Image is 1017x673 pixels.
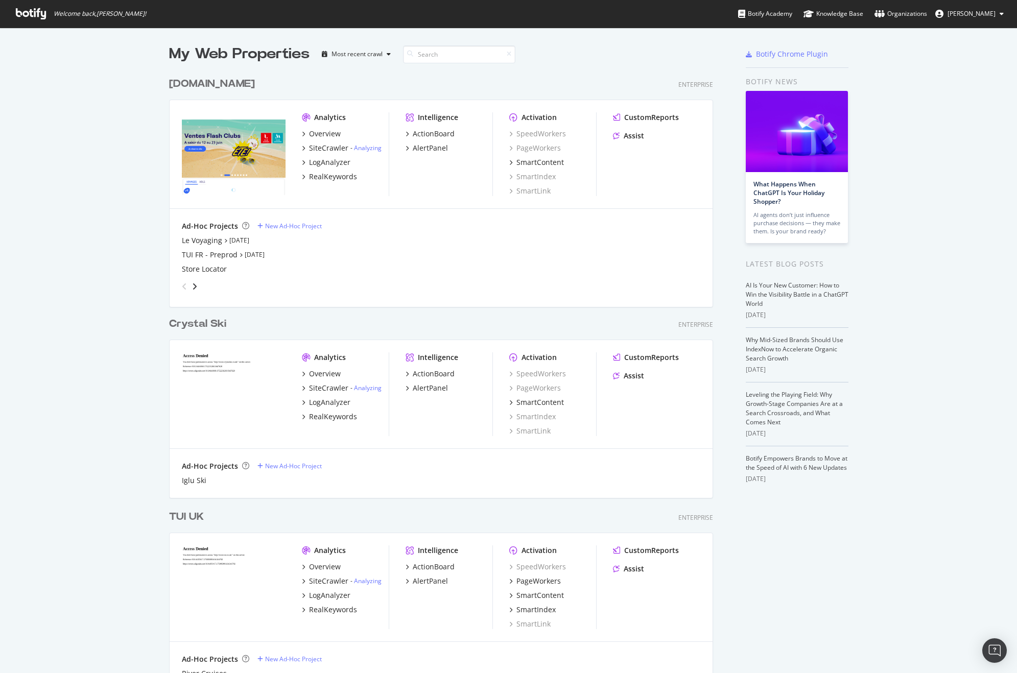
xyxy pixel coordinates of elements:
[302,605,357,615] a: RealKeywords
[522,352,557,363] div: Activation
[245,250,265,259] a: [DATE]
[509,426,551,436] a: SmartLink
[182,235,222,246] a: Le Voyaging
[318,46,395,62] button: Most recent crawl
[413,143,448,153] div: AlertPanel
[302,383,382,393] a: SiteCrawler- Analyzing
[302,397,350,407] a: LogAnalyzer
[624,131,644,141] div: Assist
[354,143,382,152] a: Analyzing
[406,576,448,586] a: AlertPanel
[516,157,564,167] div: SmartContent
[509,143,561,153] a: PageWorkers
[265,462,322,470] div: New Ad-Hoc Project
[509,129,566,139] a: SpeedWorkers
[746,335,843,363] a: Why Mid-Sized Brands Should Use IndexNow to Accelerate Organic Search Growth
[624,112,679,123] div: CustomReports
[746,310,848,320] div: [DATE]
[309,412,357,422] div: RealKeywords
[753,211,840,235] div: AI agents don’t just influence purchase decisions — they make them. Is your brand ready?
[229,236,249,245] a: [DATE]
[309,576,348,586] div: SiteCrawler
[738,9,792,19] div: Botify Academy
[413,576,448,586] div: AlertPanel
[509,562,566,572] div: SpeedWorkers
[982,638,1007,663] div: Open Intercom Messenger
[746,258,848,270] div: Latest Blog Posts
[613,545,679,556] a: CustomReports
[522,112,557,123] div: Activation
[309,383,348,393] div: SiteCrawler
[509,412,556,422] a: SmartIndex
[678,80,713,89] div: Enterprise
[169,510,204,524] div: TUI UK
[309,590,350,600] div: LogAnalyzer
[302,576,382,586] a: SiteCrawler- Analyzing
[413,562,455,572] div: ActionBoard
[403,45,515,63] input: Search
[302,129,341,139] a: Overview
[314,545,346,556] div: Analytics
[302,157,350,167] a: LogAnalyzer
[413,129,455,139] div: ActionBoard
[257,655,322,663] a: New Ad-Hoc Project
[169,317,230,331] a: Crystal Ski
[509,157,564,167] a: SmartContent
[509,383,561,393] a: PageWorkers
[678,513,713,522] div: Enterprise
[182,475,206,486] div: Iglu Ski
[182,264,227,274] a: Store Locator
[753,180,824,206] a: What Happens When ChatGPT Is Your Holiday Shopper?
[309,143,348,153] div: SiteCrawler
[746,365,848,374] div: [DATE]
[509,172,556,182] a: SmartIndex
[413,383,448,393] div: AlertPanel
[182,654,238,664] div: Ad-Hoc Projects
[182,250,238,260] a: TUI FR - Preprod
[54,10,146,18] span: Welcome back, [PERSON_NAME] !
[309,562,341,572] div: Overview
[265,655,322,663] div: New Ad-Hoc Project
[265,222,322,230] div: New Ad-Hoc Project
[678,320,713,329] div: Enterprise
[613,112,679,123] a: CustomReports
[169,77,255,91] div: [DOMAIN_NAME]
[309,129,341,139] div: Overview
[182,112,286,195] img: tui.fr
[509,397,564,407] a: SmartContent
[756,49,828,59] div: Botify Chrome Plugin
[302,590,350,600] a: LogAnalyzer
[302,172,357,182] a: RealKeywords
[516,576,561,586] div: PageWorkers
[169,44,310,64] div: My Web Properties
[613,352,679,363] a: CustomReports
[746,454,847,472] a: Botify Empowers Brands to Move at the Speed of AI with 6 New Updates
[182,461,238,471] div: Ad-Hoc Projects
[624,352,679,363] div: CustomReports
[302,369,341,379] a: Overview
[332,51,383,57] div: Most recent crawl
[509,619,551,629] a: SmartLink
[746,281,848,308] a: AI Is Your New Customer: How to Win the Visibility Battle in a ChatGPT World
[169,317,226,331] div: Crystal Ski
[746,390,843,426] a: Leveling the Playing Field: Why Growth-Stage Companies Are at a Search Crossroads, and What Comes...
[302,562,341,572] a: Overview
[927,6,1012,22] button: [PERSON_NAME]
[309,605,357,615] div: RealKeywords
[874,9,927,19] div: Organizations
[182,545,286,628] img: tui.co.uk
[509,186,551,196] a: SmartLink
[182,221,238,231] div: Ad-Hoc Projects
[350,383,382,392] div: -
[509,605,556,615] a: SmartIndex
[948,9,996,18] span: Michael Boulter
[418,352,458,363] div: Intelligence
[613,131,644,141] a: Assist
[309,369,341,379] div: Overview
